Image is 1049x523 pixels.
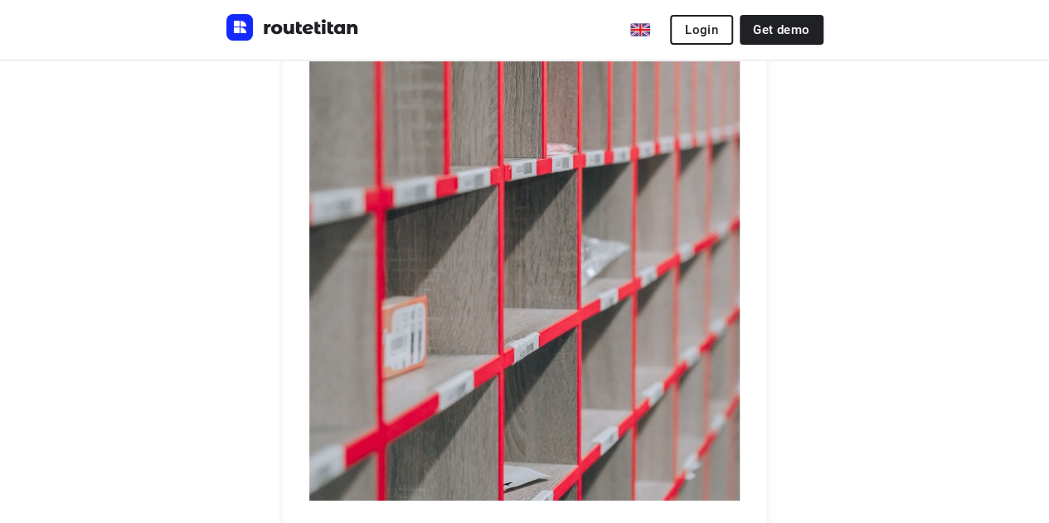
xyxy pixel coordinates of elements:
button: Login [670,15,733,45]
span: Login [685,23,718,36]
a: Routetitan [226,14,359,45]
span: Get demo [753,23,809,36]
a: Get demo [740,15,823,45]
img: Routetitan logo [226,14,359,41]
